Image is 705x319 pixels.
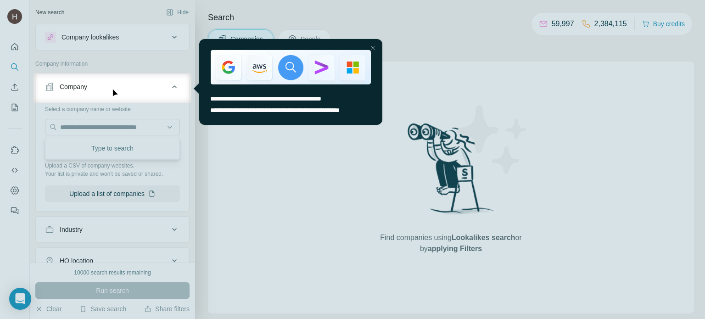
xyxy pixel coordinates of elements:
button: Company [36,76,189,101]
div: Company [60,82,87,91]
div: Select a company name or website [45,101,180,113]
iframe: Tooltip [191,37,384,140]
